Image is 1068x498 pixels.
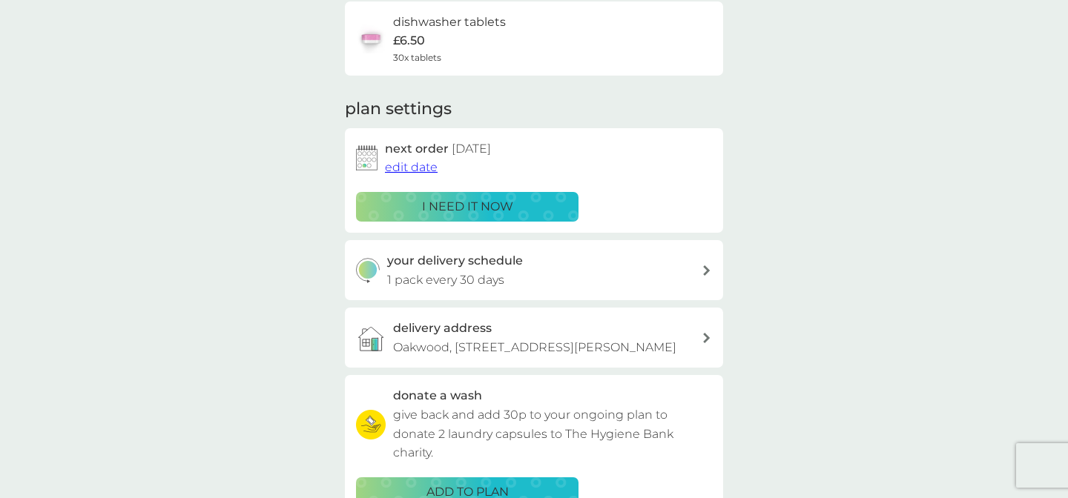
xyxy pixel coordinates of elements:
span: edit date [385,160,438,174]
h2: plan settings [345,98,452,121]
h6: dishwasher tablets [393,13,506,32]
img: dishwasher tablets [356,24,386,53]
p: give back and add 30p to your ongoing plan to donate 2 laundry capsules to The Hygiene Bank charity. [393,405,712,462]
button: i need it now [356,192,578,222]
span: 30x tablets [393,50,441,64]
h3: donate a wash [393,386,482,405]
h3: your delivery schedule [387,251,523,270]
p: 1 pack every 30 days [387,270,504,290]
button: edit date [385,158,438,177]
p: £6.50 [393,31,425,50]
h2: next order [385,139,491,159]
a: delivery addressOakwood, [STREET_ADDRESS][PERSON_NAME] [345,308,723,368]
span: [DATE] [452,142,491,156]
h3: delivery address [393,319,492,338]
p: Oakwood, [STREET_ADDRESS][PERSON_NAME] [393,338,676,357]
p: i need it now [422,197,513,216]
button: your delivery schedule1 pack every 30 days [345,240,723,300]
